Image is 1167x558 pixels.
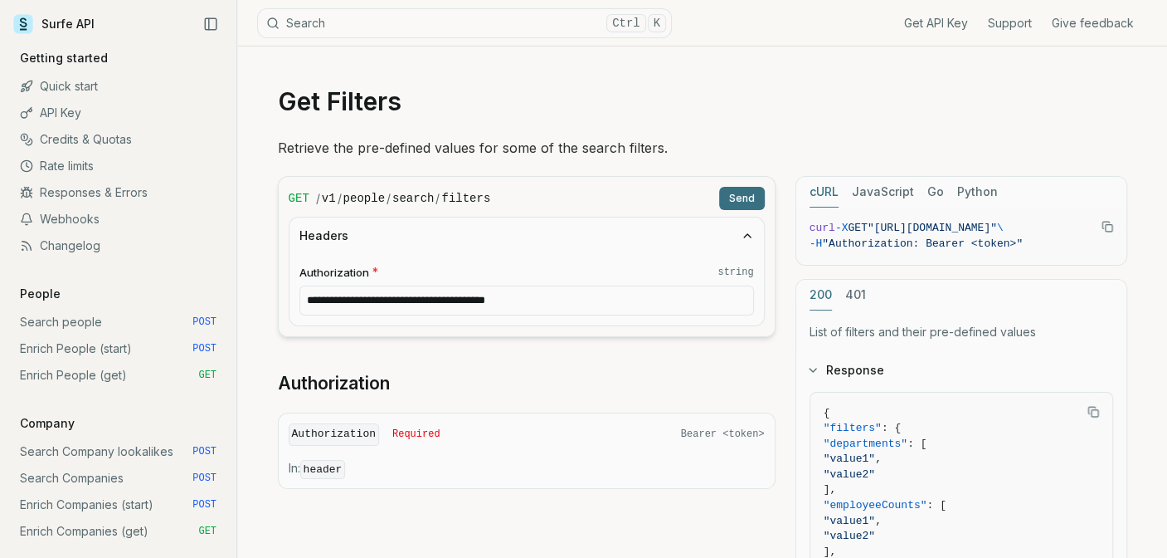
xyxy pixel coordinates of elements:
a: Support [988,15,1032,32]
code: string [717,266,753,279]
span: GET [198,525,216,538]
span: \ [997,222,1004,234]
button: Go [927,177,944,208]
span: Required [392,428,440,441]
code: Authorization [289,423,379,446]
span: : [ [926,499,946,512]
span: / [387,190,391,207]
button: SearchCtrlK [257,8,672,38]
span: "[URL][DOMAIN_NAME]" [868,222,997,234]
span: : [ [907,438,926,450]
span: POST [192,445,216,458]
button: Collapse Sidebar [198,12,223,37]
button: Python [957,177,998,208]
span: GET [289,190,309,207]
a: Search Company lookalikes POST [13,438,223,465]
a: Surfe API [13,12,95,37]
button: Send [719,187,765,210]
a: Rate limits [13,153,223,179]
a: Webhooks [13,206,223,232]
a: Quick start [13,73,223,100]
span: POST [192,316,216,329]
span: GET [848,222,867,234]
span: "employeeCounts" [824,499,927,512]
a: Enrich People (get) GET [13,362,223,389]
a: Search people POST [13,309,223,335]
a: Give feedback [1052,15,1134,32]
span: / [338,190,342,207]
button: cURL [810,177,839,208]
code: search [392,190,434,207]
code: people [343,190,385,207]
span: Bearer <token> [681,428,765,441]
code: v1 [322,190,336,207]
span: : { [882,422,901,434]
button: 200 [810,280,832,311]
a: Authorization [278,372,390,395]
p: In: [289,460,765,478]
span: GET [198,369,216,382]
button: Copy Text [1095,214,1120,239]
code: filters [441,190,490,207]
span: / [435,190,440,207]
span: , [875,515,882,527]
span: / [316,190,320,207]
a: Enrich People (start) POST [13,335,223,362]
span: "value1" [824,515,875,527]
span: , [875,453,882,465]
span: ], [824,546,837,558]
span: POST [192,342,216,355]
a: Enrich Companies (start) POST [13,492,223,518]
span: -H [810,237,823,250]
button: Headers [289,218,764,254]
code: header [300,460,346,479]
button: JavaScript [852,177,914,208]
span: "Authorization: Bearer <token>" [822,237,1023,250]
span: curl [810,222,835,234]
p: Getting started [13,50,114,66]
button: Response [796,349,1126,392]
a: Credits & Quotas [13,126,223,153]
a: Enrich Companies (get) GET [13,518,223,545]
a: Responses & Errors [13,179,223,206]
p: Company [13,415,81,432]
h1: Get Filters [278,86,1127,116]
span: POST [192,472,216,485]
button: Copy Text [1081,399,1106,424]
p: List of filters and their pre-defined values [810,324,1113,340]
button: 401 [845,280,866,311]
a: Get API Key [904,15,968,32]
span: "departments" [824,438,907,450]
kbd: Ctrl [606,14,646,32]
span: ], [824,483,837,496]
span: Authorization [299,265,369,281]
span: -X [835,222,849,234]
span: "value2" [824,530,875,542]
span: POST [192,498,216,512]
a: Search Companies POST [13,465,223,492]
p: People [13,286,67,302]
span: "value2" [824,468,875,481]
kbd: K [648,14,666,32]
span: "value1" [824,453,875,465]
a: Changelog [13,232,223,259]
p: Retrieve the pre-defined values for some of the search filters. [278,136,1127,159]
span: { [824,407,830,419]
span: "filters" [824,422,882,434]
a: API Key [13,100,223,126]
